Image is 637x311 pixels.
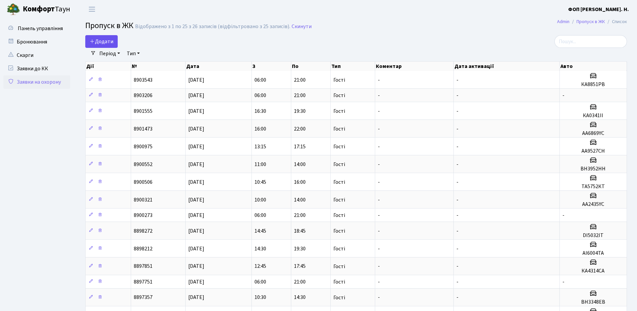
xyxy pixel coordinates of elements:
span: [DATE] [188,143,204,150]
a: Бронювання [3,35,70,49]
span: 19:30 [294,107,306,115]
span: - [378,178,380,186]
span: 21:00 [294,278,306,286]
span: 16:00 [254,125,266,133]
span: 14:45 [254,227,266,235]
span: 19:30 [294,245,306,252]
nav: breadcrumb [547,15,637,29]
span: - [378,263,380,270]
span: [DATE] [188,278,204,286]
h5: КА4314СА [562,268,624,274]
a: Скинути [292,23,312,30]
span: 8898212 [134,245,152,252]
span: - [456,294,458,301]
span: Гості [333,197,345,203]
span: [DATE] [188,161,204,168]
span: - [378,143,380,150]
span: 21:00 [294,212,306,219]
span: Гості [333,264,345,269]
span: [DATE] [188,76,204,84]
span: Гості [333,162,345,167]
a: Період [97,48,123,59]
span: 8898272 [134,227,152,235]
h5: АА2435YC [562,201,624,208]
span: - [456,178,458,186]
th: Дата активації [454,62,559,71]
a: Тип [124,48,142,59]
span: Гості [333,213,345,218]
span: 21:00 [294,92,306,99]
span: 8900506 [134,178,152,186]
h5: ВН3952НН [562,166,624,172]
h5: ВН3348ЕВ [562,299,624,305]
th: Тип [331,62,376,71]
th: Коментар [375,62,454,71]
span: 06:00 [254,212,266,219]
span: Панель управління [18,25,63,32]
span: 14:00 [294,196,306,204]
span: 21:00 [294,76,306,84]
span: [DATE] [188,245,204,252]
span: Гості [333,108,345,114]
a: Заявки до КК [3,62,70,75]
span: 14:00 [294,161,306,168]
span: 8897851 [134,263,152,270]
span: Гості [333,144,345,149]
span: - [378,196,380,204]
input: Пошук... [554,35,627,48]
th: Дата [186,62,252,71]
th: Дії [86,62,131,71]
th: З [252,62,291,71]
span: Додати [90,38,113,45]
span: 13:15 [254,143,266,150]
span: [DATE] [188,107,204,115]
span: 22:00 [294,125,306,133]
span: Гості [333,93,345,98]
span: 10:00 [254,196,266,204]
span: 06:00 [254,278,266,286]
span: - [378,227,380,235]
span: Пропуск в ЖК [85,20,133,31]
span: - [562,278,564,286]
img: logo.png [7,3,20,16]
h5: DI5032IT [562,232,624,239]
span: Гості [333,295,345,300]
span: 8901555 [134,107,152,115]
span: Гості [333,126,345,132]
h5: ТА5752КТ [562,183,624,190]
span: 16:30 [254,107,266,115]
span: 8903543 [134,76,152,84]
span: - [562,92,564,99]
span: - [456,212,458,219]
span: 17:15 [294,143,306,150]
span: [DATE] [188,212,204,219]
div: Відображено з 1 по 25 з 26 записів (відфільтровано з 25 записів). [135,23,290,30]
th: Авто [560,62,627,71]
span: 8900273 [134,212,152,219]
span: 06:00 [254,76,266,84]
span: Гості [333,228,345,234]
button: Переключити навігацію [84,4,100,15]
a: Скарги [3,49,70,62]
span: - [378,92,380,99]
span: 06:00 [254,92,266,99]
span: - [562,212,564,219]
span: Таун [23,4,70,15]
th: По [291,62,331,71]
span: [DATE] [188,125,204,133]
span: [DATE] [188,178,204,186]
span: 8897357 [134,294,152,301]
a: ФОП [PERSON_NAME]. Н. [568,5,629,13]
h5: АА6869YC [562,130,624,137]
span: - [456,278,458,286]
span: - [456,196,458,204]
span: [DATE] [188,196,204,204]
a: Панель управління [3,22,70,35]
span: [DATE] [188,227,204,235]
span: - [378,278,380,286]
span: - [456,107,458,115]
span: - [456,143,458,150]
span: 8900552 [134,161,152,168]
span: 8900321 [134,196,152,204]
span: 8900975 [134,143,152,150]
